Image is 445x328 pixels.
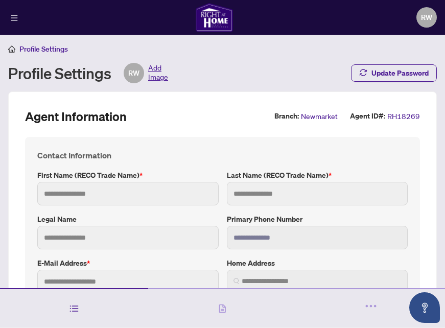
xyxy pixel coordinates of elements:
button: Open asap [409,292,440,323]
label: Last Name (RECO Trade Name) [227,170,408,181]
label: Legal Name [37,214,219,225]
span: menu [11,14,18,21]
label: First Name (RECO Trade Name) [37,170,219,181]
span: RH18269 [387,110,420,122]
h2: Agent Information [25,108,127,125]
label: E-mail Address [37,257,219,269]
button: Update Password [351,64,437,82]
label: Home Address [227,257,408,269]
span: RW [128,67,139,79]
span: RW [421,12,432,23]
span: Add Image [148,63,168,83]
div: Profile Settings [8,63,168,83]
span: Update Password [371,65,429,81]
h4: Contact Information [37,149,408,161]
span: Newmarket [301,110,338,122]
img: search_icon [233,278,240,284]
label: Branch: [274,110,299,122]
label: Agent ID#: [350,110,385,122]
span: Profile Settings [19,44,68,54]
span: home [8,45,15,53]
img: logo [196,3,232,32]
label: Primary Phone Number [227,214,408,225]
